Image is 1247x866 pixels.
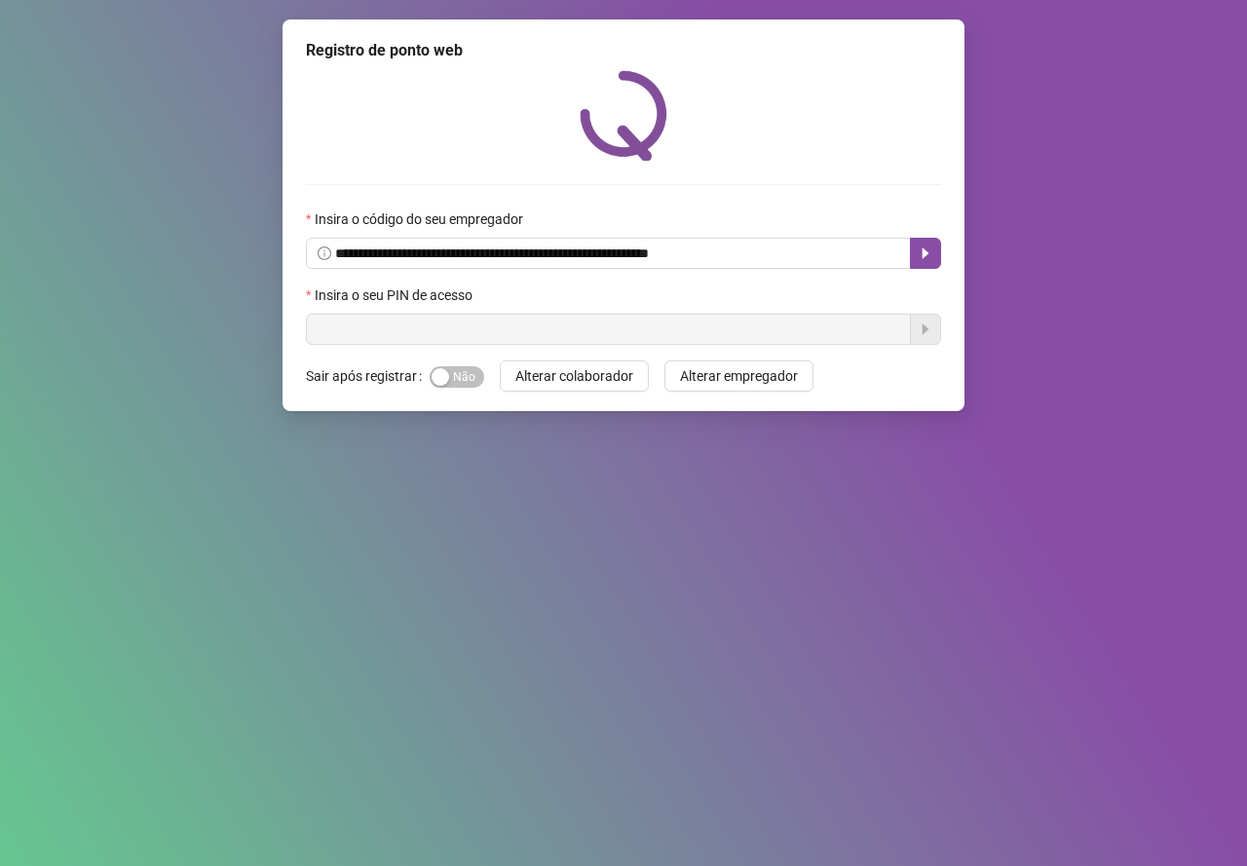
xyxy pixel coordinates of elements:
[318,246,331,260] span: info-circle
[500,360,649,392] button: Alterar colaborador
[515,365,633,387] span: Alterar colaborador
[306,284,485,306] label: Insira o seu PIN de acesso
[664,360,813,392] button: Alterar empregador
[580,70,667,161] img: QRPoint
[306,360,430,392] label: Sair após registrar
[306,208,536,230] label: Insira o código do seu empregador
[680,365,798,387] span: Alterar empregador
[306,39,941,62] div: Registro de ponto web
[918,245,933,261] span: caret-right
